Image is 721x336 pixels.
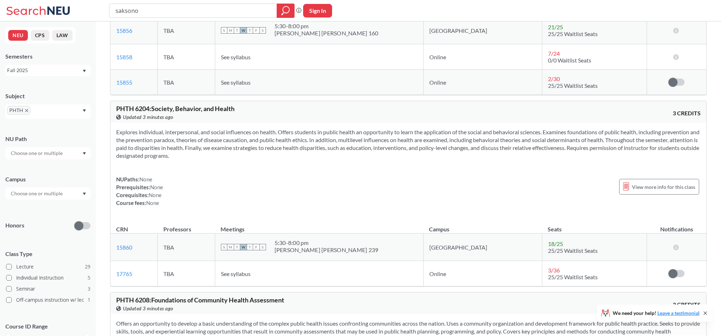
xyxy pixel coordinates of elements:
th: Notifications [647,218,706,234]
span: T [247,244,253,250]
button: LAW [52,30,73,41]
p: Honors [5,221,24,230]
span: 18 / 25 [548,240,563,247]
input: Class, professor, course number, "phrase" [115,5,272,17]
label: Seminar [6,284,90,294]
span: See syllabus [221,270,251,277]
th: Seats [542,218,647,234]
span: M [227,244,234,250]
svg: Dropdown arrow [83,152,86,155]
th: Professors [158,218,215,234]
div: 5:30 - 8:00 pm [275,22,379,30]
td: TBA [158,44,215,70]
div: NU Path [5,135,90,143]
span: 3 CREDITS [673,301,701,309]
span: Updated 3 minutes ago [123,305,173,312]
span: 3 / 36 [548,267,560,274]
div: Campus [5,175,90,183]
td: Online [423,261,542,286]
a: 15858 [116,54,132,60]
svg: X to remove pill [25,109,28,112]
span: None [149,192,162,198]
span: 7 / 24 [548,50,560,57]
span: PHTH 6204 : Society, Behavior, and Health [116,105,234,112]
span: PHTH 6208 : Foundations of Community Health Assessment [116,296,284,304]
td: TBA [158,17,215,44]
span: None [146,200,159,206]
div: Subject [5,92,90,100]
div: NUPaths: Prerequisites: Corequisites: Course fees: [116,175,163,207]
span: S [221,244,227,250]
div: PHTHX to remove pillDropdown arrow [5,104,90,119]
a: Leave a testimonial [657,310,700,316]
svg: magnifying glass [281,6,290,16]
span: T [234,244,240,250]
span: Class Type [5,250,90,258]
label: Off-campus instruction w/ lec [6,295,90,305]
button: NEU [8,30,28,41]
span: 29 [85,263,90,271]
span: T [247,27,253,34]
span: F [253,244,260,250]
td: TBA [158,70,215,95]
input: Choose one or multiple [7,189,67,198]
th: Meetings [215,218,423,234]
section: Explores individual, interpersonal, and social influences on health. Offers students in public he... [116,128,701,160]
span: We need your help! [613,311,700,316]
svg: Dropdown arrow [83,109,86,112]
span: PHTHX to remove pill [7,106,30,115]
span: S [221,27,227,34]
td: TBA [158,234,215,261]
span: 21 / 25 [548,24,563,30]
td: TBA [158,261,215,286]
svg: Dropdown arrow [83,192,86,195]
input: Choose one or multiple [7,149,67,157]
a: 15856 [116,27,132,34]
span: 3 [88,285,90,293]
td: Online [423,70,542,95]
button: Sign In [303,4,332,17]
span: See syllabus [221,79,251,86]
span: Updated 3 minutes ago [123,113,173,121]
label: Individual Instruction [6,273,90,282]
div: Dropdown arrow [5,147,90,159]
span: 1 [88,296,90,304]
span: M [227,27,234,34]
span: S [260,27,266,34]
span: 0/0 Waitlist Seats [548,57,591,64]
span: See syllabus [221,54,251,60]
div: Fall 2025Dropdown arrow [5,65,90,76]
td: [GEOGRAPHIC_DATA] [423,234,542,261]
th: Campus [423,218,542,234]
td: [GEOGRAPHIC_DATA] [423,17,542,44]
span: F [253,27,260,34]
div: Fall 2025 [7,66,82,74]
div: magnifying glass [277,4,295,18]
span: 2 / 30 [548,75,560,82]
div: CRN [116,225,128,233]
div: Semesters [5,52,90,60]
label: Lecture [6,262,90,271]
span: View more info for this class [632,182,695,191]
span: 25/25 Waitlist Seats [548,274,598,280]
div: 5:30 - 8:00 pm [275,239,379,246]
div: Dropdown arrow [5,187,90,200]
a: 17765 [116,270,132,277]
span: S [260,244,266,250]
div: [PERSON_NAME] [PERSON_NAME] 239 [275,246,379,254]
td: Online [423,44,542,70]
div: [PERSON_NAME] [PERSON_NAME] 160 [275,30,379,37]
a: 15855 [116,79,132,86]
p: Course ID Range [5,322,90,331]
span: None [139,176,152,182]
svg: Dropdown arrow [83,70,86,72]
span: 25/25 Waitlist Seats [548,82,598,89]
span: 25/25 Waitlist Seats [548,30,598,37]
span: 25/25 Waitlist Seats [548,247,598,254]
span: T [234,27,240,34]
span: 5 [88,274,90,282]
button: CPS [31,30,49,41]
span: W [240,244,247,250]
a: 15860 [116,244,132,251]
span: W [240,27,247,34]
